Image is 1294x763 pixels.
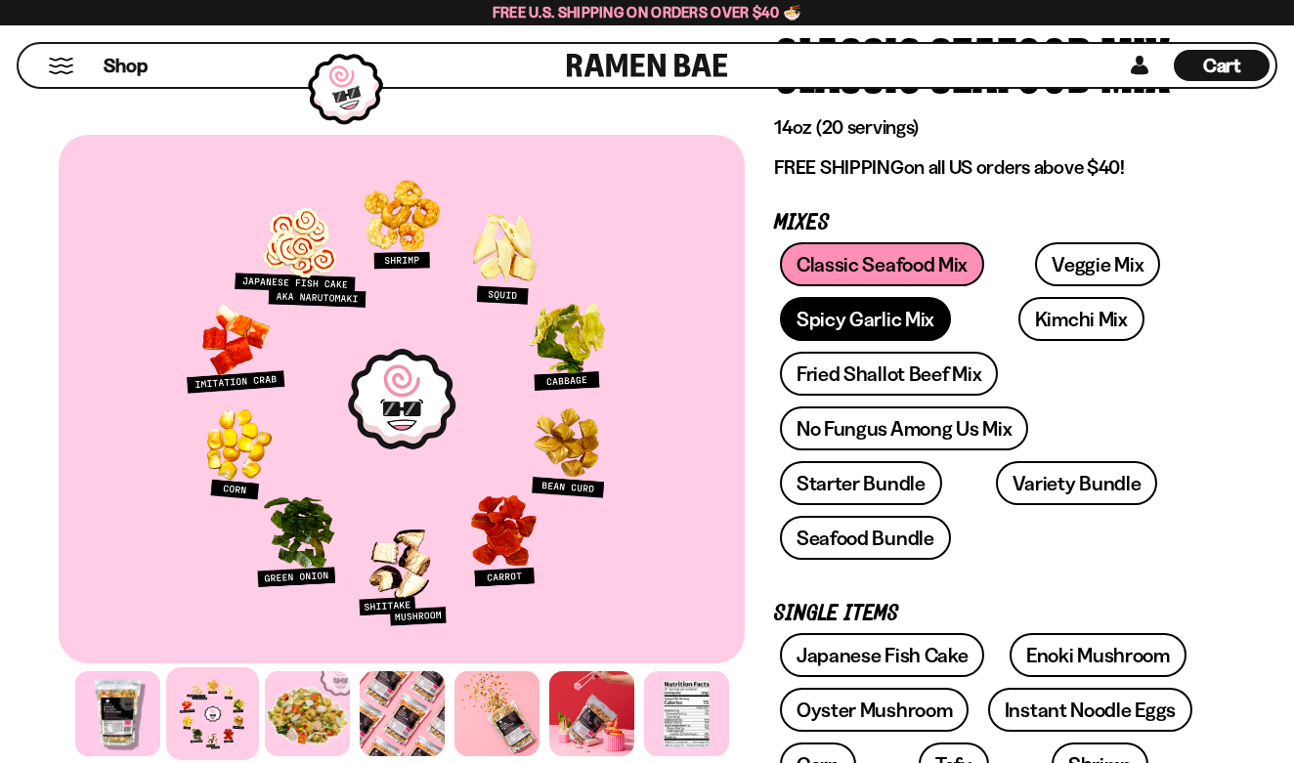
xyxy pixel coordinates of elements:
[774,155,903,179] strong: FREE SHIPPING
[780,688,970,732] a: Oyster Mushroom
[104,53,148,79] span: Shop
[774,115,1206,140] p: 14oz (20 servings)
[988,688,1192,732] a: Instant Noodle Eggs
[780,352,998,396] a: Fried Shallot Beef Mix
[780,633,985,677] a: Japanese Fish Cake
[1203,54,1241,77] span: Cart
[996,461,1158,505] a: Variety Bundle
[1010,633,1186,677] a: Enoki Mushroom
[1035,242,1160,286] a: Veggie Mix
[774,605,1206,623] p: Single Items
[104,50,148,81] a: Shop
[780,461,942,505] a: Starter Bundle
[774,214,1206,233] p: Mixes
[774,155,1206,180] p: on all US orders above $40!
[493,3,802,21] span: Free U.S. Shipping on Orders over $40 🍜
[1174,44,1270,87] div: Cart
[780,297,951,341] a: Spicy Garlic Mix
[1018,297,1144,341] a: Kimchi Mix
[48,58,74,74] button: Mobile Menu Trigger
[780,516,951,560] a: Seafood Bundle
[780,406,1028,450] a: No Fungus Among Us Mix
